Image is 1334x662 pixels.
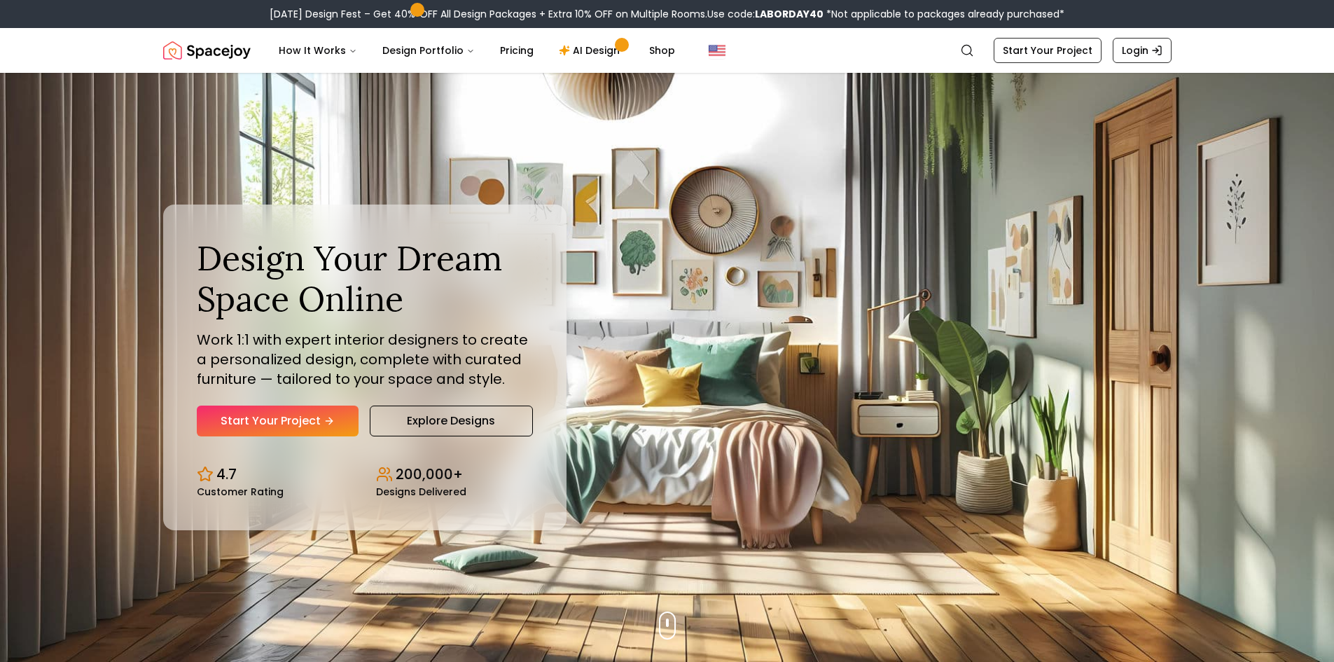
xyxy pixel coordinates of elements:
span: Use code: [707,7,824,21]
p: 4.7 [216,464,237,484]
div: [DATE] Design Fest – Get 40% OFF All Design Packages + Extra 10% OFF on Multiple Rooms. [270,7,1064,21]
a: Start Your Project [197,406,359,436]
a: Spacejoy [163,36,251,64]
span: *Not applicable to packages already purchased* [824,7,1064,21]
button: Design Portfolio [371,36,486,64]
img: United States [709,42,725,59]
a: Pricing [489,36,545,64]
small: Designs Delivered [376,487,466,497]
a: Shop [638,36,686,64]
small: Customer Rating [197,487,284,497]
div: Design stats [197,453,533,497]
p: Work 1:1 with expert interior designers to create a personalized design, complete with curated fu... [197,330,533,389]
img: Spacejoy Logo [163,36,251,64]
p: 200,000+ [396,464,463,484]
nav: Main [268,36,686,64]
a: Explore Designs [370,406,533,436]
b: LABORDAY40 [755,7,824,21]
a: Start Your Project [994,38,1102,63]
a: Login [1113,38,1172,63]
button: How It Works [268,36,368,64]
nav: Global [163,28,1172,73]
a: AI Design [548,36,635,64]
h1: Design Your Dream Space Online [197,238,533,319]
